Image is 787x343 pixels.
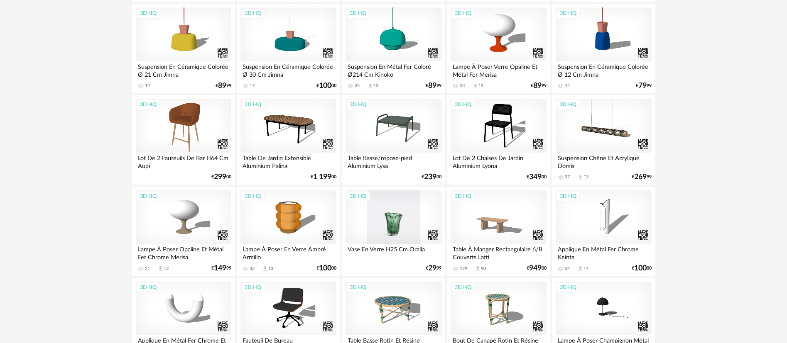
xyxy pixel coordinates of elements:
[638,83,647,89] span: 79
[355,83,360,89] div: 35
[552,187,655,276] a: 3D HQ Applique En Métal Fer Chrome Keinta 34 Download icon 14 €10000
[346,191,370,202] div: 3D HQ
[584,266,588,272] div: 14
[451,8,475,19] div: 3D HQ
[632,174,652,180] div: € 99
[136,61,231,78] div: Suspension En Céramique Colorée Ø 21 Cm Jimna
[240,244,336,260] div: Lampe À Poser En Verre Ambré Armillo
[316,265,336,271] div: € 00
[451,191,475,202] div: 3D HQ
[136,244,231,260] div: Lampe À Poser Opaline Et Métal Fer Chrome Merisa
[319,265,331,271] span: 100
[319,83,331,89] span: 100
[241,99,265,110] div: 3D HQ
[237,95,340,185] a: 3D HQ Table De Jardin Extensible Aluminium Palina €1 19900
[634,265,647,271] span: 100
[428,83,436,89] span: 89
[565,174,570,180] div: 37
[262,265,268,272] span: Download icon
[132,95,235,185] a: 3D HQ Lot De 2 Fauteuils De Bar H64 Cm Aupi €29900
[556,8,580,19] div: 3D HQ
[132,187,235,276] a: 3D HQ Lampe À Poser Opaline Et Métal Fer Chrome Merisa 21 Download icon 13 €14999
[342,4,445,93] a: 3D HQ Suspension En Métal Fer Coloré Ø214 Cm Kinoko 35 Download icon 13 €8999
[422,174,441,180] div: € 00
[556,191,580,202] div: 3D HQ
[577,265,584,272] span: Download icon
[241,282,265,293] div: 3D HQ
[145,266,150,272] div: 21
[346,8,370,19] div: 3D HQ
[447,4,550,93] a: 3D HQ Lampe À Poser Verre Opaline Et Métal Fer Merisa 23 Download icon 13 €8999
[634,174,647,180] span: 269
[529,265,542,271] span: 949
[240,61,336,78] div: Suspension En Céramique Colorée Ø 30 Cm Jimna
[584,174,588,180] div: 13
[451,282,475,293] div: 3D HQ
[552,95,655,185] a: 3D HQ Suspension Chêne Et Acrylique Domis 37 Download icon 13 €26999
[136,191,160,202] div: 3D HQ
[237,187,340,276] a: 3D HQ Lampe À Poser En Verre Ambré Armillo 32 Download icon 13 €10000
[218,83,226,89] span: 89
[136,153,231,169] div: Lot De 2 Fauteuils De Bar H64 Cm Aupi
[241,191,265,202] div: 3D HQ
[426,265,441,271] div: € 99
[451,61,546,78] div: Lampe À Poser Verre Opaline Et Métal Fer Merisa
[157,265,164,272] span: Download icon
[529,174,542,180] span: 349
[460,266,467,272] div: 179
[216,83,231,89] div: € 99
[316,83,336,89] div: € 00
[475,265,481,272] span: Download icon
[451,244,546,260] div: Table À Manger Rectangulaire 6/8 Couverts Latti
[565,266,570,272] div: 34
[346,244,441,260] div: Vase En Verre H25 Cm Oralia
[237,4,340,93] a: 3D HQ Suspension En Céramique Colorée Ø 30 Cm Jimna 17 €10000
[250,83,255,89] div: 17
[556,244,651,260] div: Applique En Métal Fer Chrome Keinta
[577,174,584,180] span: Download icon
[552,4,655,93] a: 3D HQ Suspension En Céramique Colorée Ø 12 Cm Jimna 14 €7999
[136,99,160,110] div: 3D HQ
[241,8,265,19] div: 3D HQ
[481,266,486,272] div: 90
[136,8,160,19] div: 3D HQ
[478,83,483,89] div: 13
[214,265,226,271] span: 149
[533,83,542,89] span: 89
[556,282,580,293] div: 3D HQ
[164,266,169,272] div: 13
[556,99,580,110] div: 3D HQ
[342,187,445,276] a: 3D HQ Vase En Verre H25 Cm Oralia €2999
[250,266,255,272] div: 32
[132,4,235,93] a: 3D HQ Suspension En Céramique Colorée Ø 21 Cm Jimna 14 €8999
[527,174,547,180] div: € 00
[565,83,570,89] div: 14
[460,83,465,89] div: 23
[136,282,160,293] div: 3D HQ
[346,99,370,110] div: 3D HQ
[472,83,478,89] span: Download icon
[346,61,441,78] div: Suspension En Métal Fer Coloré Ø214 Cm Kinoko
[426,83,441,89] div: € 99
[346,282,370,293] div: 3D HQ
[447,187,550,276] a: 3D HQ Table À Manger Rectangulaire 6/8 Couverts Latti 179 Download icon 90 €94900
[451,153,546,169] div: Lot De 2 Chaises De Jardin Aluminium Lyona
[240,153,336,169] div: Table De Jardin Extensible Aluminium Palina
[367,83,373,89] span: Download icon
[556,61,651,78] div: Suspension En Céramique Colorée Ø 12 Cm Jimna
[373,83,378,89] div: 13
[636,83,652,89] div: € 99
[428,265,436,271] span: 29
[556,153,651,169] div: Suspension Chêne Et Acrylique Domis
[424,174,436,180] span: 239
[632,265,652,271] div: € 00
[211,265,231,271] div: € 99
[214,174,226,180] span: 299
[268,266,273,272] div: 13
[451,99,475,110] div: 3D HQ
[346,153,441,169] div: Table Basse/repose-pied Aluminium Lysa
[211,174,231,180] div: € 00
[311,174,336,180] div: € 00
[342,95,445,185] a: 3D HQ Table Basse/repose-pied Aluminium Lysa €23900
[313,174,331,180] span: 1 199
